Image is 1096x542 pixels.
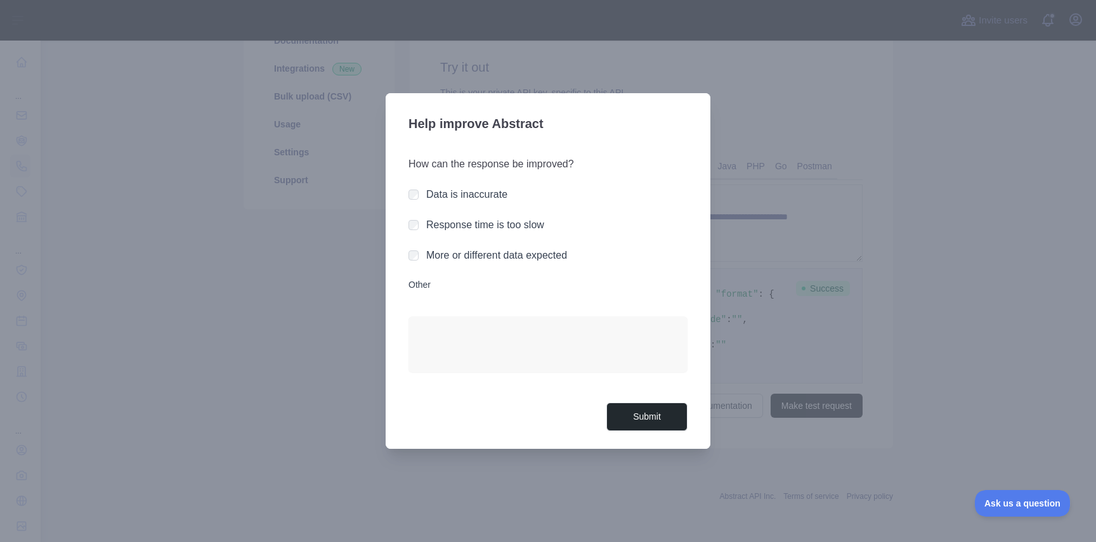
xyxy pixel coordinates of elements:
[426,189,507,200] label: Data is inaccurate
[408,157,688,172] h3: How can the response be improved?
[426,250,567,261] label: More or different data expected
[606,403,688,431] button: Submit
[408,108,688,141] h3: Help improve Abstract
[426,219,544,230] label: Response time is too slow
[408,278,688,291] label: Other
[975,490,1071,517] iframe: Toggle Customer Support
